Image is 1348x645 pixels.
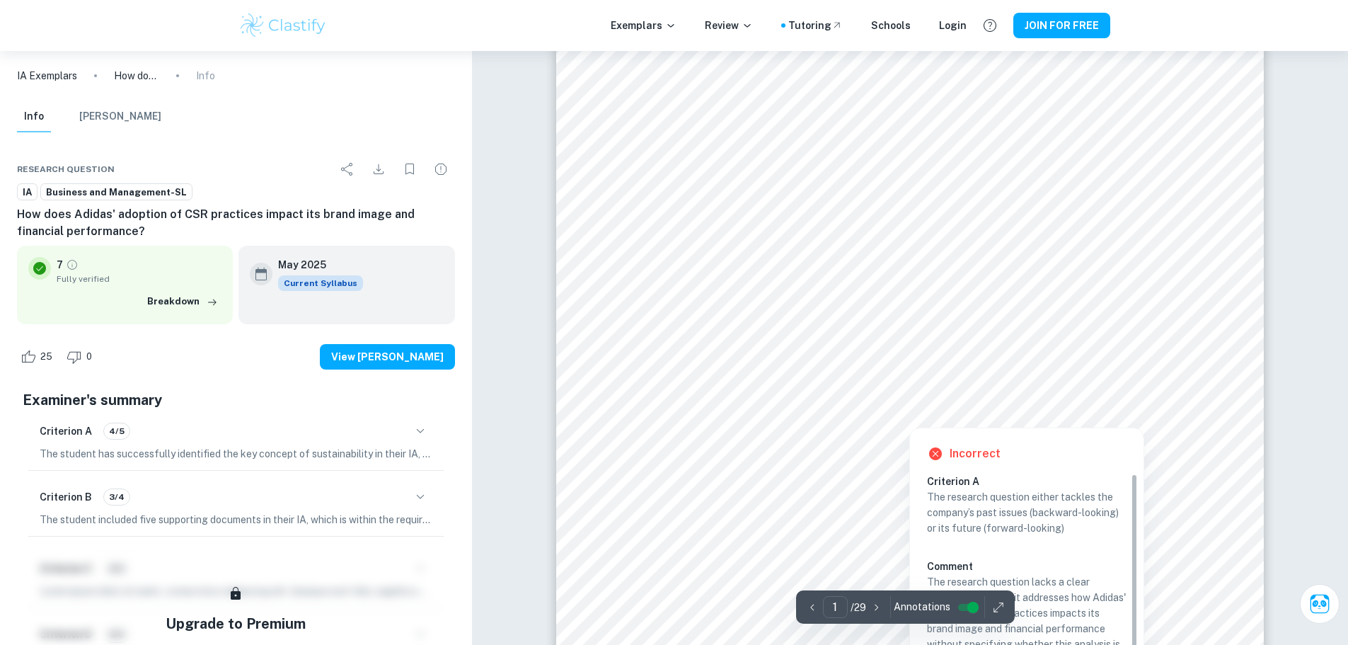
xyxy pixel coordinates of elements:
[238,11,328,40] img: Clastify logo
[333,155,362,183] div: Share
[17,206,455,240] h6: How does Adidas' adoption of CSR practices impact its brand image and financial performance?
[79,350,100,364] span: 0
[17,183,38,201] a: IA
[104,425,129,438] span: 4/5
[950,445,1001,462] h6: Incorrect
[927,559,1127,574] h6: Comment
[33,350,60,364] span: 25
[851,600,866,615] p: / 29
[278,275,363,291] span: Current Syllabus
[927,474,1138,489] h6: Criterion A
[611,18,676,33] p: Exemplars
[705,18,753,33] p: Review
[17,163,115,176] span: Research question
[396,155,424,183] div: Bookmark
[114,68,159,84] p: How does Adidas' adoption of CSR practices impact its brand image and financial performance?
[17,68,77,84] a: IA Exemplars
[364,155,393,183] div: Download
[40,512,432,527] p: The student included five supporting documents in their IA, which is within the required range an...
[788,18,843,33] a: Tutoring
[939,18,967,33] a: Login
[40,446,432,462] p: The student has successfully identified the key concept of sustainability in their IA, which is c...
[17,346,60,368] div: Like
[1300,584,1340,624] button: Ask Clai
[427,155,455,183] div: Report issue
[1013,13,1110,38] button: JOIN FOR FREE
[57,257,63,273] p: 7
[79,101,161,132] button: [PERSON_NAME]
[278,275,363,291] div: This exemplar is based on the current syllabus. Feel free to refer to it for inspiration/ideas wh...
[66,258,79,271] a: Grade fully verified
[927,489,1127,536] p: The research question either tackles the company’s past issues (backward-looking) or its future (...
[17,101,51,132] button: Info
[40,489,92,505] h6: Criterion B
[196,68,215,84] p: Info
[278,257,352,273] h6: May 2025
[63,346,100,368] div: Dislike
[57,273,221,285] span: Fully verified
[40,423,92,439] h6: Criterion A
[40,183,192,201] a: Business and Management-SL
[320,344,455,370] button: View [PERSON_NAME]
[894,600,950,615] span: Annotations
[144,291,221,312] button: Breakdown
[23,389,449,411] h5: Examiner's summary
[104,491,129,503] span: 3/4
[978,13,1002,38] button: Help and Feedback
[166,613,306,634] h5: Upgrade to Premium
[18,185,37,200] span: IA
[41,185,192,200] span: Business and Management-SL
[871,18,911,33] a: Schools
